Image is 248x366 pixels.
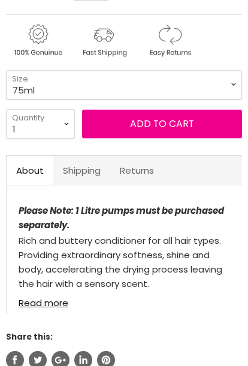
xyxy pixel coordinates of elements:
a: Returns [110,156,164,185]
a: Read more [19,291,230,308]
img: genuine.gif [6,22,69,59]
button: Add to cart [82,110,242,138]
img: returns.gif [138,22,201,59]
span: Rich and buttery conditioner for all hair types. Providing extraordinary softness, shine and body... [19,234,222,290]
div: Available in 75ml, 250ml and 1 Litre. [19,204,230,291]
strong: Please Note: 1 Litre pumps must be purchased separately. [19,204,224,231]
img: shipping.gif [72,22,135,59]
select: Quantity [6,109,75,138]
a: About [7,156,53,185]
iframe: Gorgias live chat messenger [194,316,236,354]
span: Add to cart [130,117,194,131]
span: Share this: [6,331,53,343]
a: Shipping [53,156,110,185]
